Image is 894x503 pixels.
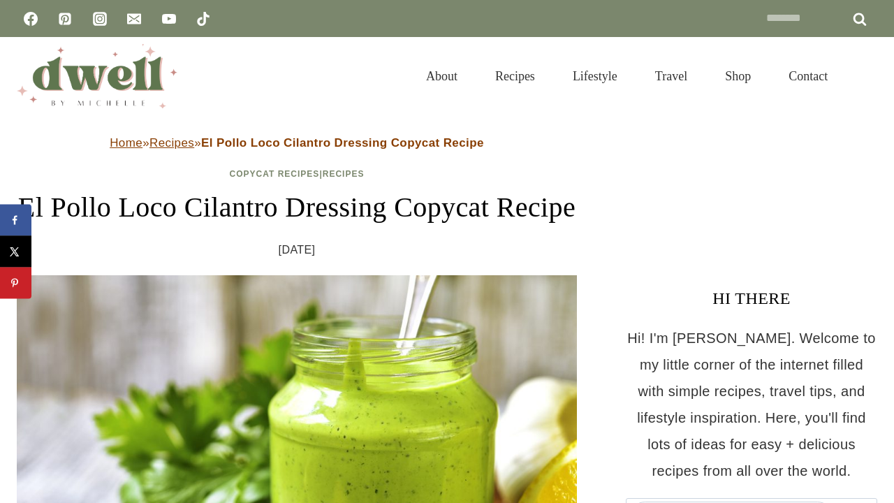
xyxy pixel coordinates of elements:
[51,5,79,33] a: Pinterest
[149,136,194,150] a: Recipes
[86,5,114,33] a: Instagram
[407,52,847,101] nav: Primary Navigation
[853,64,877,88] button: View Search Form
[636,52,706,101] a: Travel
[17,5,45,33] a: Facebook
[120,5,148,33] a: Email
[17,187,577,228] h1: El Pollo Loco Cilantro Dressing Copycat Recipe
[706,52,770,101] a: Shop
[407,52,476,101] a: About
[230,169,365,179] span: |
[626,325,877,484] p: Hi! I'm [PERSON_NAME]. Welcome to my little corner of the internet filled with simple recipes, tr...
[770,52,847,101] a: Contact
[230,169,320,179] a: Copycat Recipes
[17,44,177,108] img: DWELL by michelle
[155,5,183,33] a: YouTube
[189,5,217,33] a: TikTok
[554,52,636,101] a: Lifestyle
[626,286,877,311] h3: HI THERE
[110,136,484,150] span: » »
[201,136,484,150] strong: El Pollo Loco Cilantro Dressing Copycat Recipe
[476,52,554,101] a: Recipes
[110,136,142,150] a: Home
[279,240,316,261] time: [DATE]
[323,169,365,179] a: Recipes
